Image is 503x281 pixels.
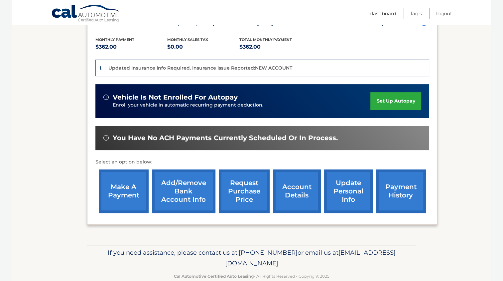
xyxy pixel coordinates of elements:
span: vehicle is not enrolled for autopay [113,93,238,102]
span: Total Monthly Payment [239,37,292,42]
a: Logout [436,8,452,19]
img: alert-white.svg [103,135,109,140]
a: update personal info [324,169,373,213]
span: Monthly sales Tax [167,37,208,42]
a: Dashboard [370,8,396,19]
p: Enroll your vehicle in automatic recurring payment deduction. [113,102,371,109]
span: You have no ACH payments currently scheduled or in process. [113,134,338,142]
img: alert-white.svg [103,95,109,100]
strong: Cal Automotive Certified Auto Leasing [174,274,254,279]
span: [PHONE_NUMBER] [239,249,298,256]
p: Select an option below: [95,158,429,166]
a: payment history [376,169,426,213]
a: Cal Automotive [51,4,121,24]
p: Updated Insurance Info Required. Insurance Issue Reported:NEW ACCOUNT [108,65,292,71]
a: make a payment [99,169,149,213]
p: If you need assistance, please contact us at: or email us at [91,247,412,269]
a: set up autopay [370,92,421,110]
p: - All Rights Reserved - Copyright 2025 [91,273,412,280]
a: account details [273,169,321,213]
a: FAQ's [411,8,422,19]
p: $362.00 [95,42,168,52]
p: $362.00 [239,42,312,52]
a: Add/Remove bank account info [152,169,215,213]
span: Monthly Payment [95,37,134,42]
a: request purchase price [219,169,270,213]
p: $0.00 [167,42,239,52]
